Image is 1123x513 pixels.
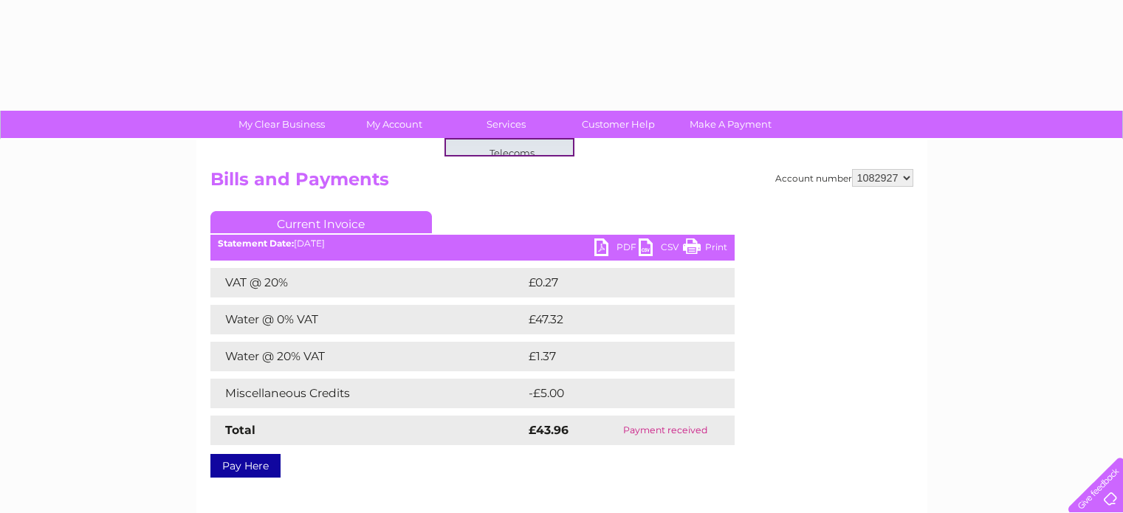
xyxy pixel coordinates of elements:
strong: Total [225,423,255,437]
h2: Bills and Payments [210,169,913,197]
a: Telecoms [451,140,573,169]
td: Water @ 0% VAT [210,305,525,334]
td: £0.27 [525,268,700,297]
a: My Account [333,111,455,138]
a: Services [445,111,567,138]
td: £47.32 [525,305,704,334]
div: Account number [775,169,913,187]
a: CSV [639,238,683,260]
b: Statement Date: [218,238,294,249]
a: Print [683,238,727,260]
a: Make A Payment [670,111,791,138]
a: Pay Here [210,454,281,478]
div: [DATE] [210,238,735,249]
td: Water @ 20% VAT [210,342,525,371]
td: Payment received [596,416,734,445]
a: My Clear Business [221,111,343,138]
a: PDF [594,238,639,260]
td: £1.37 [525,342,698,371]
td: Miscellaneous Credits [210,379,525,408]
td: -£5.00 [525,379,704,408]
a: Customer Help [557,111,679,138]
a: Current Invoice [210,211,432,233]
strong: £43.96 [529,423,569,437]
td: VAT @ 20% [210,268,525,297]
